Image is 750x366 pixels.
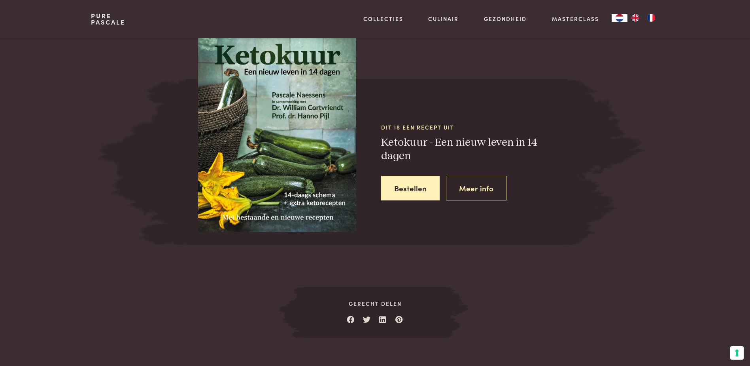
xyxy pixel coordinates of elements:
a: Bestellen [381,176,440,201]
a: Culinair [428,15,459,23]
button: Uw voorkeuren voor toestemming voor trackingtechnologieën [730,346,744,360]
ul: Language list [627,14,659,22]
a: Meer info [446,176,506,201]
a: Collecties [363,15,403,23]
a: Gezondheid [484,15,527,23]
span: Gerecht delen [304,299,446,308]
h3: Ketokuur - Een nieuw leven in 14 dagen [381,136,564,163]
a: EN [627,14,643,22]
aside: Language selected: Nederlands [612,14,659,22]
span: Dit is een recept uit [381,123,564,132]
div: Language [612,14,627,22]
a: FR [643,14,659,22]
a: PurePascale [91,13,125,25]
a: Masterclass [552,15,599,23]
a: NL [612,14,627,22]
